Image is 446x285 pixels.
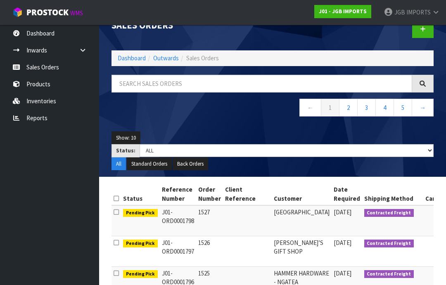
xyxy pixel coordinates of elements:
[116,147,135,154] strong: Status:
[272,205,332,236] td: [GEOGRAPHIC_DATA]
[334,239,351,247] span: [DATE]
[362,183,424,205] th: Shipping Method
[223,183,272,205] th: Client Reference
[173,157,208,171] button: Back Orders
[364,270,414,278] span: Contracted Freight
[127,157,172,171] button: Standard Orders
[118,54,146,62] a: Dashboard
[111,99,434,119] nav: Page navigation
[121,183,160,205] th: Status
[357,99,376,116] a: 3
[70,9,83,17] small: WMS
[12,7,23,17] img: cube-alt.png
[123,209,158,217] span: Pending Pick
[111,157,126,171] button: All
[160,183,196,205] th: Reference Number
[196,236,223,267] td: 1526
[26,7,69,18] span: ProStock
[123,270,158,278] span: Pending Pick
[272,183,332,205] th: Customer
[160,236,196,267] td: J01-ORD0001797
[272,236,332,267] td: [PERSON_NAME]’S GIFT SHOP
[334,208,351,216] span: [DATE]
[332,183,362,205] th: Date Required
[406,8,431,16] span: IMPORTS
[394,99,412,116] a: 5
[196,183,223,205] th: Order Number
[111,75,412,93] input: Search sales orders
[153,54,179,62] a: Outwards
[394,8,405,16] span: JGB
[186,54,219,62] span: Sales Orders
[334,269,351,277] span: [DATE]
[111,131,140,145] button: Show: 10
[339,99,358,116] a: 2
[111,20,266,31] h1: Sales Orders
[364,209,414,217] span: Contracted Freight
[412,99,434,116] a: →
[364,240,414,248] span: Contracted Freight
[321,99,339,116] a: 1
[196,205,223,236] td: 1527
[299,99,321,116] a: ←
[123,240,158,248] span: Pending Pick
[160,205,196,236] td: J01-ORD0001798
[375,99,394,116] a: 4
[319,8,367,15] strong: J01 - JGB IMPORTS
